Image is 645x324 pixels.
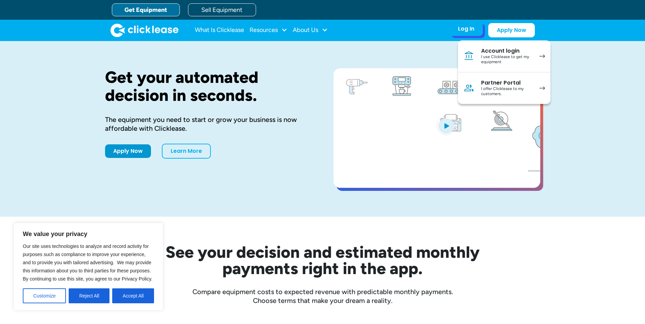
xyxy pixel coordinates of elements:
div: Compare equipment costs to expected revenue with predictable monthly payments. Choose terms that ... [105,287,540,305]
a: Apply Now [488,23,535,37]
nav: Log In [458,40,550,104]
span: Our site uses technologies to analyze and record activity for purposes such as compliance to impr... [23,244,152,282]
p: We value your privacy [23,230,154,238]
a: home [111,23,179,37]
img: Blue play button logo on a light blue circular background [437,116,455,135]
div: I offer Clicklease to my customers. [481,86,532,97]
button: Customize [23,288,66,303]
img: Bank icon [463,51,474,61]
img: arrow [539,86,545,90]
a: Partner PortalI offer Clicklease to my customers. [458,72,550,104]
a: Apply Now [105,144,151,158]
button: Accept All [112,288,154,303]
a: Sell Equipment [188,3,256,16]
div: Log In [458,25,474,32]
div: The equipment you need to start or grow your business is now affordable with Clicklease. [105,115,312,133]
h2: See your decision and estimated monthly payments right in the app. [132,244,513,276]
button: Reject All [69,288,109,303]
div: About Us [293,23,328,37]
h1: Get your automated decision in seconds. [105,68,312,104]
a: open lightbox [334,68,540,188]
img: arrow [539,54,545,58]
div: Resources [250,23,287,37]
a: Learn More [162,144,211,159]
a: What Is Clicklease [195,23,244,37]
img: Person icon [463,83,474,93]
a: Get Equipment [112,3,180,16]
div: Partner Portal [481,79,532,86]
a: Account loginI use Clicklease to get my equipment [458,40,550,72]
div: Account login [481,48,532,54]
img: Clicklease logo [111,23,179,37]
div: We value your privacy [14,223,163,310]
div: I use Clicklease to get my equipment [481,54,532,65]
